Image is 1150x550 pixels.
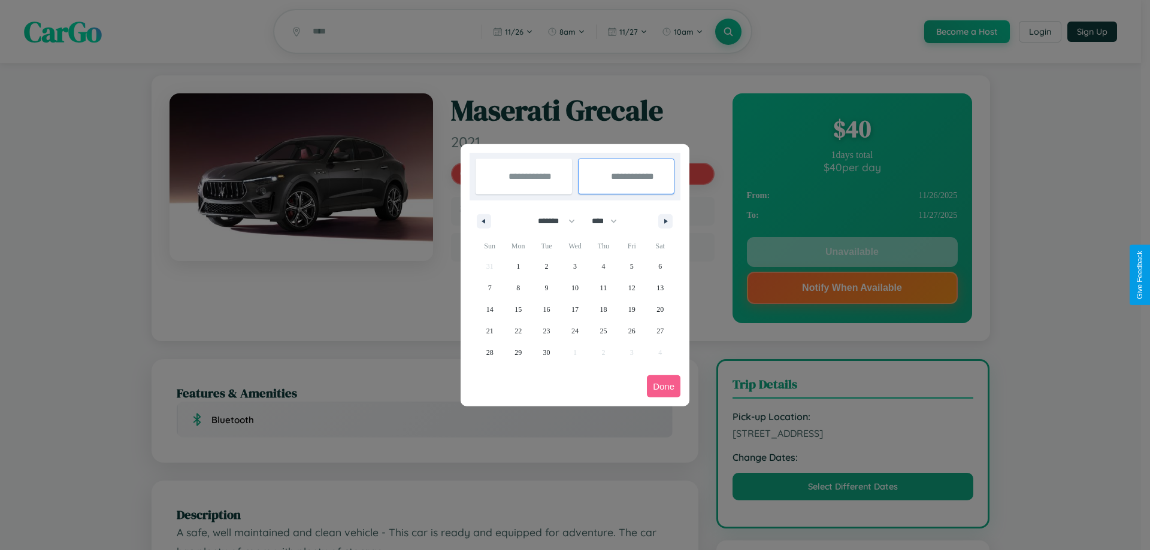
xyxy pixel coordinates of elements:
span: 10 [571,277,579,299]
button: 8 [504,277,532,299]
span: 8 [516,277,520,299]
button: 30 [532,342,561,363]
button: 27 [646,320,674,342]
button: 19 [618,299,646,320]
button: 24 [561,320,589,342]
span: 11 [600,277,607,299]
span: Thu [589,236,618,256]
button: 18 [589,299,618,320]
span: 18 [600,299,607,320]
span: Sun [476,236,504,256]
span: 29 [515,342,522,363]
button: 29 [504,342,532,363]
button: 20 [646,299,674,320]
button: 12 [618,277,646,299]
span: 19 [628,299,635,320]
span: 28 [486,342,494,363]
span: 1 [516,256,520,277]
button: 23 [532,320,561,342]
button: 10 [561,277,589,299]
button: 26 [618,320,646,342]
span: 25 [600,320,607,342]
button: 28 [476,342,504,363]
button: 3 [561,256,589,277]
button: 5 [618,256,646,277]
span: 16 [543,299,550,320]
button: 17 [561,299,589,320]
span: 9 [545,277,549,299]
span: 4 [601,256,605,277]
span: 27 [656,320,664,342]
span: 21 [486,320,494,342]
span: 30 [543,342,550,363]
button: 14 [476,299,504,320]
span: Wed [561,236,589,256]
button: 4 [589,256,618,277]
button: 21 [476,320,504,342]
span: 24 [571,320,579,342]
span: 26 [628,320,635,342]
button: 11 [589,277,618,299]
span: 2 [545,256,549,277]
span: 15 [515,299,522,320]
button: 7 [476,277,504,299]
span: Tue [532,236,561,256]
span: 22 [515,320,522,342]
span: Sat [646,236,674,256]
span: 23 [543,320,550,342]
span: 3 [573,256,577,277]
span: 5 [630,256,634,277]
span: Mon [504,236,532,256]
span: 17 [571,299,579,320]
button: 9 [532,277,561,299]
button: 25 [589,320,618,342]
span: 6 [658,256,662,277]
button: Done [647,375,680,397]
span: 12 [628,277,635,299]
span: 14 [486,299,494,320]
button: 2 [532,256,561,277]
div: Give Feedback [1136,251,1144,299]
span: 13 [656,277,664,299]
button: 13 [646,277,674,299]
button: 15 [504,299,532,320]
button: 1 [504,256,532,277]
button: 16 [532,299,561,320]
span: Fri [618,236,646,256]
span: 20 [656,299,664,320]
button: 22 [504,320,532,342]
span: 7 [488,277,492,299]
button: 6 [646,256,674,277]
